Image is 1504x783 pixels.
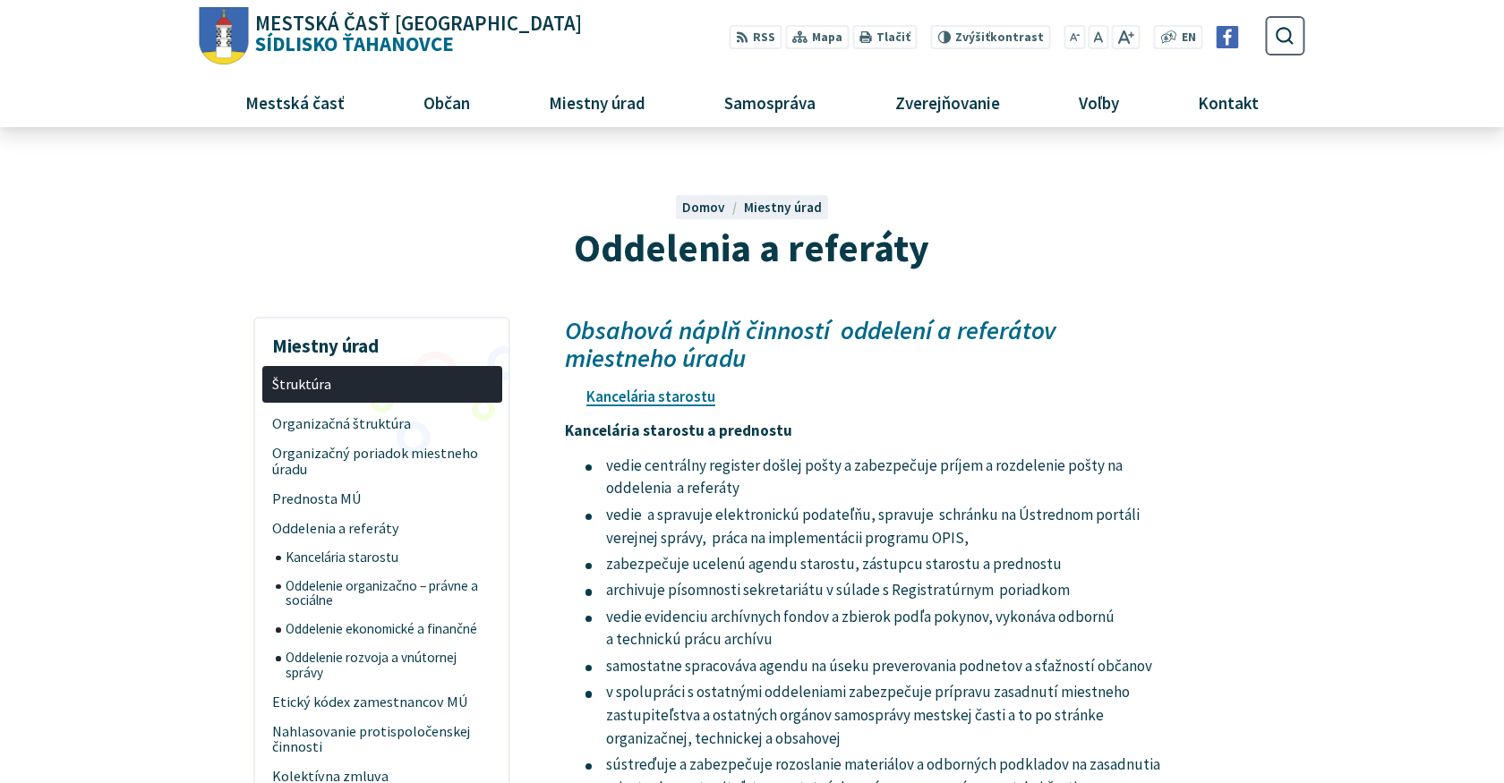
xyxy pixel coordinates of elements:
span: kontrast [955,30,1044,45]
button: Zväčšiť veľkosť písma [1112,25,1140,49]
span: Oddelenie organizačno – právne a sociálne [286,572,491,616]
a: Organizačný poriadok miestneho úradu [262,438,502,484]
a: Logo Sídlisko Ťahanovce, prejsť na domovskú stránku. [199,7,581,65]
a: Štruktúra [262,366,502,403]
span: Kancelária starostu [286,543,491,572]
span: Nahlasovanie protispoločenskej činnosti [272,717,491,762]
a: Oddelenia a referáty [262,514,502,543]
a: Kancelária starostu [586,387,715,406]
a: Občan [391,78,503,126]
a: Oddelenie ekonomické a finančné [276,616,502,644]
li: samostatne spracováva agendu na úseku preverovania podnetov a sťažností občanov [585,655,1169,678]
a: Prednosta MÚ [262,484,502,514]
button: Zvýšiťkontrast [931,25,1050,49]
span: Kontakt [1191,78,1265,126]
li: vedie evidenciu archívnych fondov a zbierok podľa pokynov, vykonáva odbornú a technickú prácu arc... [585,606,1169,651]
span: Štruktúra [272,370,491,399]
span: RSS [753,29,775,47]
span: Zvýšiť [955,30,990,45]
img: Prejsť na Facebook stránku [1217,26,1239,48]
span: Voľby [1072,78,1125,126]
span: Domov [682,199,725,216]
a: Kontakt [1165,78,1291,126]
span: Tlačiť [876,30,910,45]
a: Miestny úrad [517,78,679,126]
span: EN [1182,29,1196,47]
a: Oddelenie organizačno – právne a sociálne [276,572,502,616]
a: Organizačná štruktúra [262,409,502,438]
a: Samospráva [692,78,849,126]
span: Mapa [812,29,842,47]
span: Oddelenia a referáty [272,514,491,543]
a: Kancelária starostu [276,543,502,572]
li: zabezpečuje ucelenú agendu starostu, zástupcu starostu a prednostu [585,553,1169,576]
button: Zmenšiť veľkosť písma [1064,25,1085,49]
li: archivuje písomnosti sekretariátu v súlade s Registratúrnym poriadkom [585,579,1169,602]
a: RSS [729,25,782,49]
span: Etický kódex zamestnancov MÚ [272,687,491,717]
img: Prejsť na domovskú stránku [199,7,248,65]
a: Nahlasovanie protispoločenskej činnosti [262,717,502,762]
button: Tlačiť [852,25,917,49]
span: Samospráva [718,78,823,126]
span: Mestská časť [GEOGRAPHIC_DATA] [255,13,582,34]
span: Občan [417,78,477,126]
a: Miestny úrad [744,199,822,216]
a: Zverejňovanie [862,78,1032,126]
a: Oddelenie rozvoja a vnútornej správy [276,643,502,687]
span: Miestny úrad [543,78,653,126]
span: Oddelenie ekonomické a finančné [286,616,491,644]
li: vedie centrálny register došlej pošty a zabezpečuje príjem a rozdelenie pošty na oddelenia a refe... [585,455,1169,500]
span: Oddelenia a referáty [574,223,929,272]
span: Zverejňovanie [888,78,1006,126]
li: v spolupráci s ostatnými oddeleniami zabezpečuje prípravu zasadnutí miestneho zastupiteľstva a os... [585,681,1169,750]
a: Mestská časť [213,78,378,126]
span: Oddelenie rozvoja a vnútornej správy [286,643,491,687]
em: Obsahová náplň činností oddelení a referátov miestneho úradu [565,314,1056,374]
span: Sídlisko Ťahanovce [248,13,582,55]
a: Mapa [785,25,849,49]
a: EN [1176,29,1201,47]
a: Domov [682,199,743,216]
span: Organizačný poriadok miestneho úradu [272,438,491,484]
li: vedie a spravuje elektronickú podateľňu, spravuje schránku na Ústrednom portáli verejnej správy, ... [585,504,1169,549]
span: Mestská časť [239,78,352,126]
a: Etický kódex zamestnancov MÚ [262,687,502,717]
button: Nastaviť pôvodnú veľkosť písma [1089,25,1108,49]
h3: Miestny úrad [262,322,502,360]
a: Voľby [1046,78,1151,126]
span: Organizačná štruktúra [272,409,491,438]
span: Prednosta MÚ [272,484,491,514]
strong: Kancelária starostu a prednostu [565,421,792,440]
